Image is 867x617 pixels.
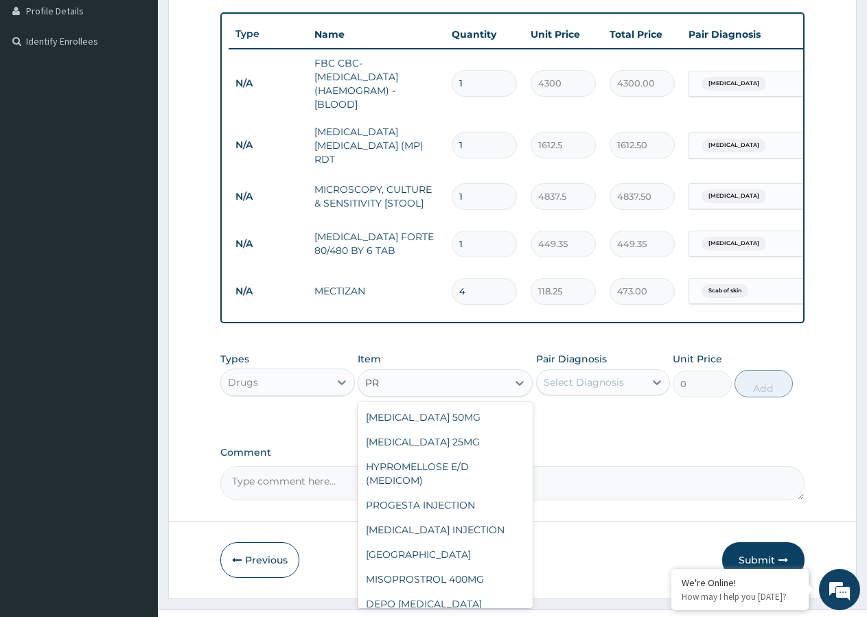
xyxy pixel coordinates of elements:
[358,352,381,366] label: Item
[544,375,624,389] div: Select Diagnosis
[702,139,766,152] span: [MEDICAL_DATA]
[682,21,833,48] th: Pair Diagnosis
[229,184,308,209] td: N/A
[228,375,258,389] div: Drugs
[25,69,56,103] img: d_794563401_company_1708531726252_794563401
[358,405,533,430] div: [MEDICAL_DATA] 50MG
[358,542,533,567] div: [GEOGRAPHIC_DATA]
[524,21,603,48] th: Unit Price
[229,132,308,158] td: N/A
[229,21,308,47] th: Type
[220,447,805,458] label: Comment
[702,77,766,91] span: [MEDICAL_DATA]
[225,7,258,40] div: Minimize live chat window
[673,352,722,366] label: Unit Price
[445,21,524,48] th: Quantity
[308,21,445,48] th: Name
[308,118,445,173] td: [MEDICAL_DATA] [MEDICAL_DATA] (MP) RDT
[682,577,798,589] div: We're Online!
[603,21,682,48] th: Total Price
[536,352,607,366] label: Pair Diagnosis
[702,284,748,298] span: Scab of skin
[71,77,231,95] div: Chat with us now
[358,493,533,517] div: PROGESTA INJECTION
[308,176,445,217] td: MICROSCOPY, CULTURE & SENSITIVITY [STOOL]
[735,370,793,397] button: Add
[358,430,533,454] div: [MEDICAL_DATA] 25MG
[702,237,766,251] span: [MEDICAL_DATA]
[358,567,533,592] div: MISOPROSTROL 400MG
[80,173,189,312] span: We're online!
[7,375,262,423] textarea: Type your message and hit 'Enter'
[308,223,445,264] td: [MEDICAL_DATA] FORTE 80/480 BY 6 TAB
[229,231,308,257] td: N/A
[229,71,308,96] td: N/A
[682,591,798,603] p: How may I help you today?
[308,277,445,305] td: MECTIZAN
[220,353,249,365] label: Types
[220,542,299,578] button: Previous
[308,49,445,118] td: FBC CBC-[MEDICAL_DATA] (HAEMOGRAM) - [BLOOD]
[358,517,533,542] div: [MEDICAL_DATA] INJECTION
[229,279,308,304] td: N/A
[722,542,805,578] button: Submit
[702,189,766,203] span: [MEDICAL_DATA]
[358,454,533,493] div: HYPROMELLOSE E/D (MEDICOM)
